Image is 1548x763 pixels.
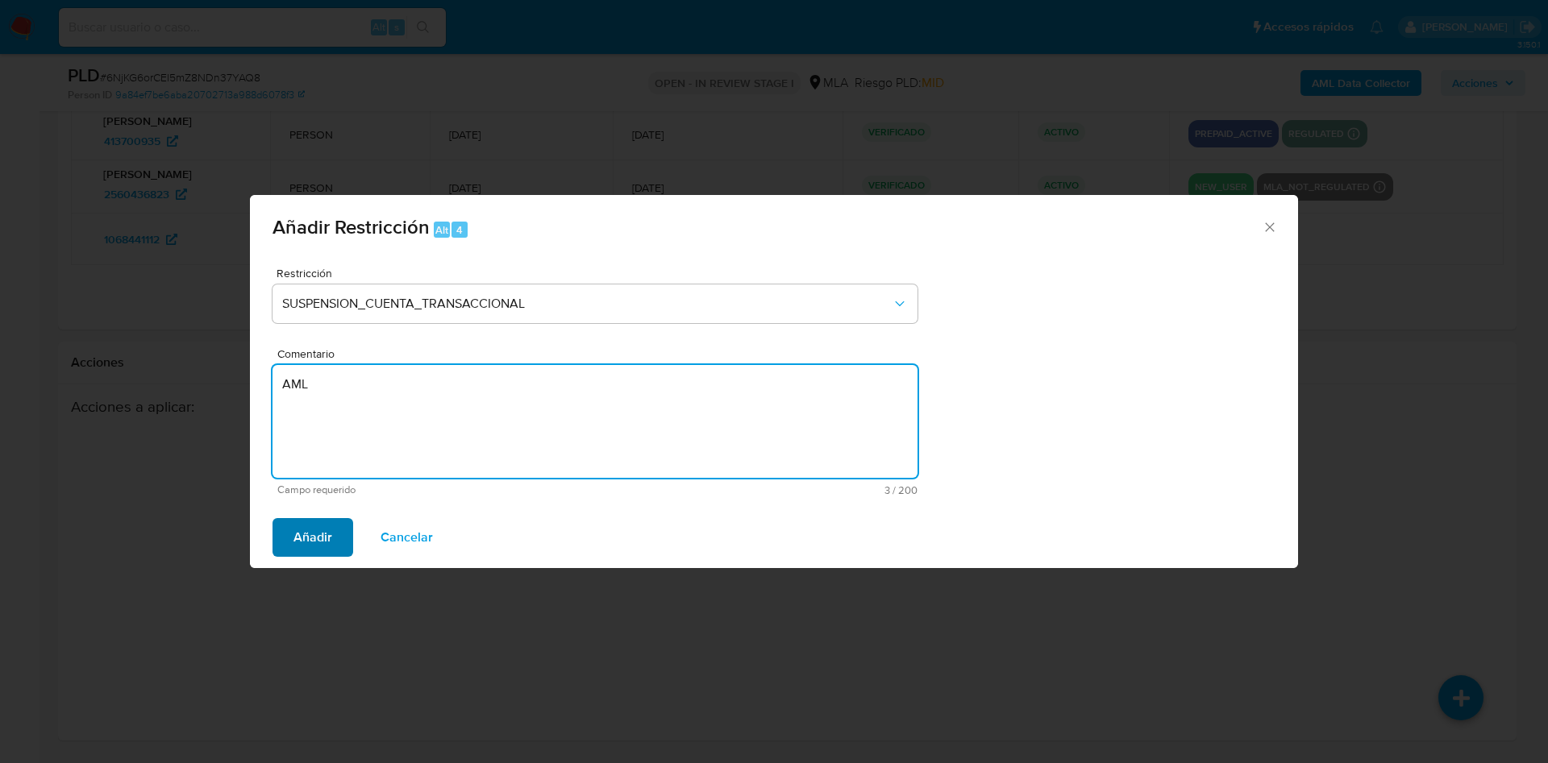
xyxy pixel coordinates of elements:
span: Alt [435,222,448,238]
button: Añadir [273,518,353,557]
span: SUSPENSION_CUENTA_TRANSACCIONAL [282,296,892,312]
span: Cancelar [381,520,433,555]
span: Añadir [293,520,332,555]
button: Cerrar ventana [1262,219,1276,234]
button: Cancelar [360,518,454,557]
span: Comentario [277,348,922,360]
button: Restriction [273,284,918,323]
span: Añadir Restricción [273,213,430,241]
textarea: AML [273,365,918,478]
span: 4 [456,222,463,238]
span: Restricción [277,267,922,279]
span: Máximo 200 caracteres [597,485,918,496]
span: Campo requerido [277,484,597,496]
